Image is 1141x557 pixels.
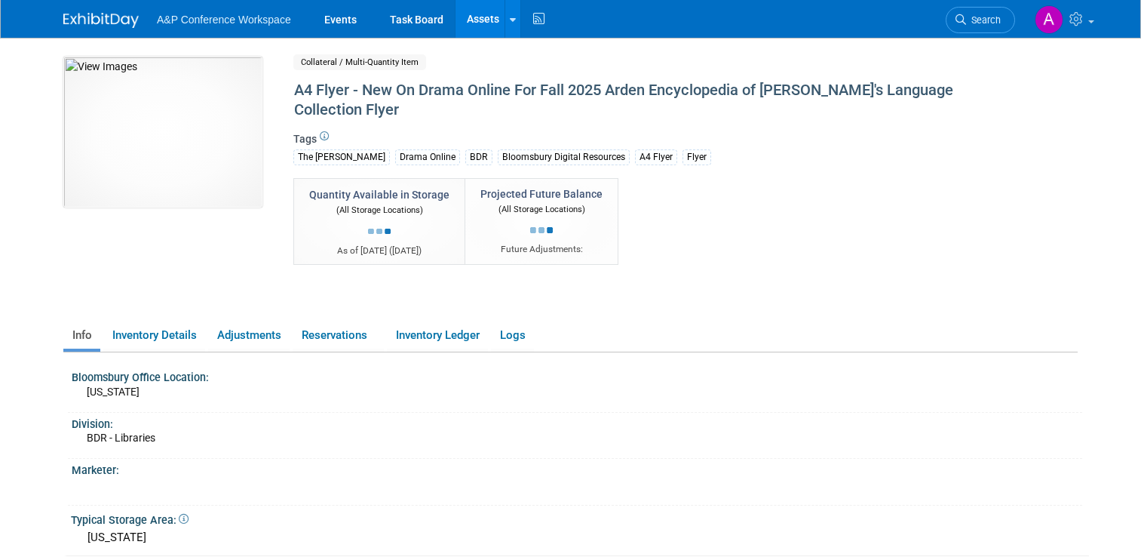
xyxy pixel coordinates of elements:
div: The [PERSON_NAME] [293,149,390,165]
div: Drama Online [395,149,460,165]
img: loading... [530,227,553,233]
div: BDR [465,149,492,165]
div: Tags [293,131,962,175]
div: Bloomsbury Digital Resources [498,149,630,165]
div: Projected Future Balance [480,186,603,202]
div: Future Adjustments: [480,243,603,256]
div: As of [DATE] ( ) [309,245,449,257]
div: Bloomsbury Office Location: [72,366,1082,385]
div: (All Storage Locations) [309,202,449,217]
span: Typical Storage Area: [71,514,189,526]
a: Reservations [293,322,384,349]
img: loading... [368,229,391,235]
img: View Images [63,57,262,208]
span: [US_STATE] [87,386,140,398]
div: A4 Flyer - New On Drama Online For Fall 2025 Arden Encyclopedia of [PERSON_NAME]'s Language Colle... [289,77,962,123]
div: Division: [72,413,1082,432]
div: Quantity Available in Storage [309,187,449,202]
img: ExhibitDay [63,13,139,28]
div: Flyer [682,149,711,165]
a: Search [946,7,1015,33]
img: Anna Roberts [1035,5,1063,34]
div: A4 Flyer [635,149,677,165]
span: BDR - Libraries [87,432,155,444]
a: Inventory Ledger [387,322,488,349]
a: Inventory Details [103,322,205,349]
span: A&P Conference Workspace [157,14,291,26]
span: [DATE] [392,245,419,256]
div: [US_STATE] [82,526,1078,549]
div: Marketer: [72,459,1082,478]
a: Logs [491,322,534,349]
a: Info [63,322,100,349]
div: (All Storage Locations) [480,202,603,216]
span: Collateral / Multi-Quantity Item [293,54,426,70]
a: Adjustments [208,322,290,349]
span: Search [966,14,1001,26]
